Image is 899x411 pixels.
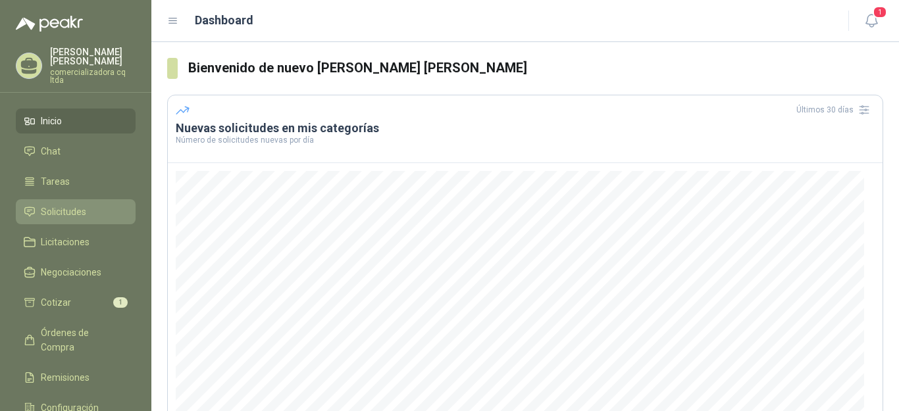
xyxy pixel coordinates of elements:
h3: Bienvenido de nuevo [PERSON_NAME] [PERSON_NAME] [188,58,883,78]
div: Últimos 30 días [796,99,875,120]
a: Solicitudes [16,199,136,224]
a: Remisiones [16,365,136,390]
h3: Nuevas solicitudes en mis categorías [176,120,875,136]
span: Negociaciones [41,265,101,279]
p: comercializadora cq ltda [50,68,136,84]
span: Remisiones [41,370,90,385]
h1: Dashboard [195,11,253,30]
span: Cotizar [41,295,71,310]
span: Tareas [41,174,70,189]
span: 1 [873,6,887,18]
span: Órdenes de Compra [41,326,123,354]
button: 1 [860,9,883,33]
p: Número de solicitudes nuevas por día [176,136,875,144]
span: Licitaciones [41,235,90,249]
a: Tareas [16,169,136,194]
p: [PERSON_NAME] [PERSON_NAME] [50,47,136,66]
a: Chat [16,139,136,164]
span: Solicitudes [41,205,86,219]
img: Logo peakr [16,16,83,32]
span: 1 [113,297,128,308]
span: Inicio [41,114,62,128]
a: Negociaciones [16,260,136,285]
a: Licitaciones [16,230,136,254]
span: Chat [41,144,61,158]
a: Cotizar1 [16,290,136,315]
a: Inicio [16,109,136,133]
a: Órdenes de Compra [16,320,136,360]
